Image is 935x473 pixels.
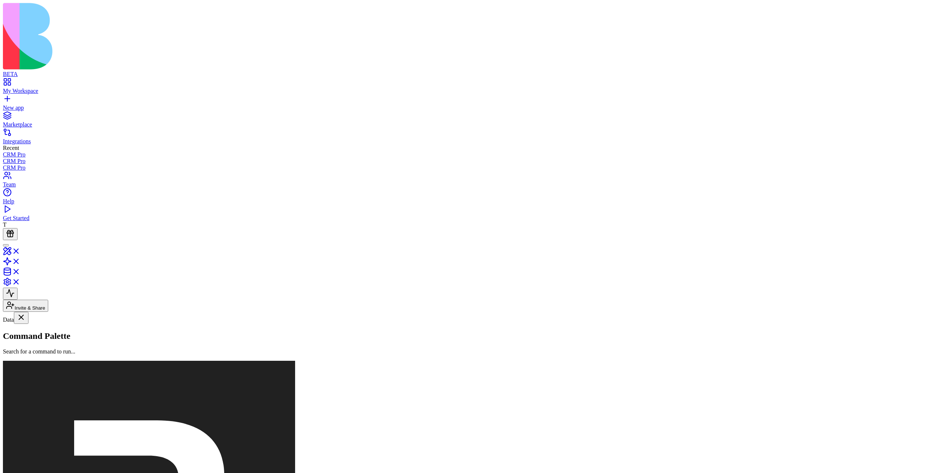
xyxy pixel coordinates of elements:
[3,81,932,94] a: My Workspace
[3,145,19,151] span: Recent
[3,158,932,164] a: CRM Pro
[3,138,932,145] div: Integrations
[3,208,932,222] a: Get Started
[3,71,932,77] div: BETA
[3,175,932,188] a: Team
[3,64,932,77] a: BETA
[3,98,932,111] a: New app
[3,198,932,205] div: Help
[3,300,48,312] button: Invite & Share
[3,3,297,69] img: logo
[3,121,932,128] div: Marketplace
[3,151,932,158] a: CRM Pro
[3,115,932,128] a: Marketplace
[3,215,932,222] div: Get Started
[3,317,14,323] span: Data
[3,105,932,111] div: New app
[3,331,932,341] h2: Command Palette
[3,192,932,205] a: Help
[3,164,932,171] a: CRM Pro
[3,132,932,145] a: Integrations
[3,222,7,228] span: T
[3,181,932,188] div: Team
[3,88,932,94] div: My Workspace
[3,348,932,355] p: Search for a command to run...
